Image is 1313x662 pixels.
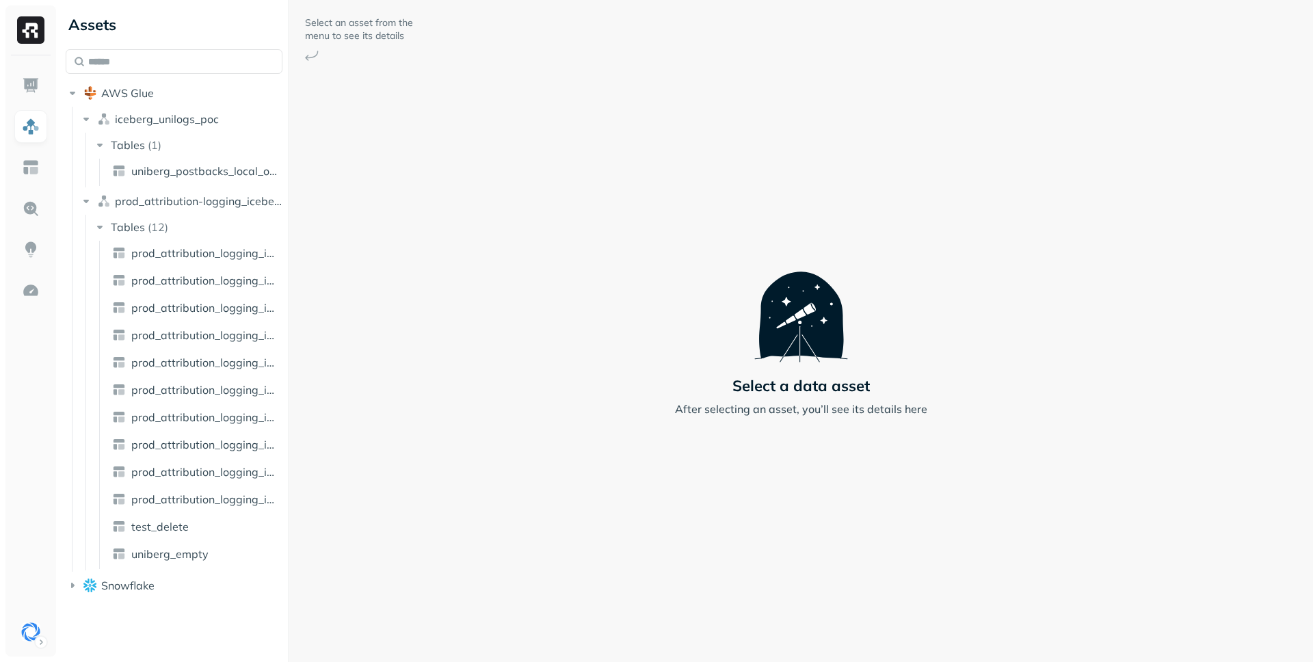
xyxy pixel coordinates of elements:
button: Tables(1) [93,134,284,156]
img: root [83,86,97,100]
p: After selecting an asset, you’ll see its details here [675,401,927,417]
span: prod_attribution_logging_iceberg_attribution_other [131,246,279,260]
a: test_delete [107,516,284,538]
img: Dashboard [22,77,40,94]
img: table [112,547,126,561]
img: Telescope [754,245,848,362]
span: prod_attribution_logging_iceberg_historical_import_other [131,356,279,369]
img: Singular [21,622,40,641]
img: Insights [22,241,40,259]
span: Tables [111,138,145,152]
img: namespace [97,112,111,126]
span: uniberg_postbacks_local_order_hourly_all_metadata1_other [131,164,279,178]
p: Select a data asset [732,376,870,395]
span: test_delete [131,520,189,533]
img: Optimization [22,282,40,300]
img: table [112,410,126,424]
a: prod_attribution_logging_iceberg_impression_other [107,379,284,401]
button: Snowflake [66,574,282,596]
img: table [112,246,126,260]
p: Select an asset from the menu to see its details [305,16,414,42]
span: prod_attribution_logging_iceberg_fps_other [131,328,279,342]
span: prod_attribution_logging_iceberg_rate_limited_event_other [131,438,279,451]
span: prod_attribution_logging_iceberg_impression_other [131,383,279,397]
img: Asset Explorer [22,159,40,176]
p: ( 1 ) [148,138,161,152]
span: prod_attribution_logging_iceberg_click_other [131,274,279,287]
a: prod_attribution_logging_iceberg_attribution_other [107,242,284,264]
img: table [112,465,126,479]
img: table [112,274,126,287]
a: prod_attribution_logging_iceberg_event_other [107,297,284,319]
span: Snowflake [101,579,155,592]
button: Tables(12) [93,216,284,238]
img: Ryft [17,16,44,44]
img: root [83,579,97,592]
p: ( 12 ) [148,220,168,234]
a: prod_attribution_logging_iceberg_skan_postback_other [107,488,284,510]
img: table [112,356,126,369]
img: table [112,438,126,451]
button: AWS Glue [66,82,282,104]
button: iceberg_unilogs_poc [79,108,283,130]
img: table [112,164,126,178]
button: prod_attribution-logging_iceberg [79,190,283,212]
a: prod_attribution_logging_iceberg_historical_import_other [107,352,284,373]
img: table [112,328,126,342]
a: uniberg_empty [107,543,284,565]
a: uniberg_postbacks_local_order_hourly_all_metadata1_other [107,160,284,182]
a: prod_attribution_logging_iceberg_postback_other [107,406,284,428]
span: prod_attribution_logging_iceberg_rejected_installs_other [131,465,279,479]
img: namespace [97,194,111,208]
span: prod_attribution-logging_iceberg [115,194,283,208]
img: Query Explorer [22,200,40,217]
span: prod_attribution_logging_iceberg_event_other [131,301,279,315]
span: Tables [111,220,145,234]
span: prod_attribution_logging_iceberg_postback_other [131,410,279,424]
span: prod_attribution_logging_iceberg_skan_postback_other [131,492,279,506]
img: table [112,301,126,315]
span: AWS Glue [101,86,154,100]
a: prod_attribution_logging_iceberg_rejected_installs_other [107,461,284,483]
img: table [112,492,126,506]
div: Assets [66,14,282,36]
img: Assets [22,118,40,135]
img: table [112,383,126,397]
span: uniberg_empty [131,547,209,561]
a: prod_attribution_logging_iceberg_fps_other [107,324,284,346]
img: table [112,520,126,533]
a: prod_attribution_logging_iceberg_rate_limited_event_other [107,434,284,455]
img: Arrow [305,51,319,61]
span: iceberg_unilogs_poc [115,112,219,126]
a: prod_attribution_logging_iceberg_click_other [107,269,284,291]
